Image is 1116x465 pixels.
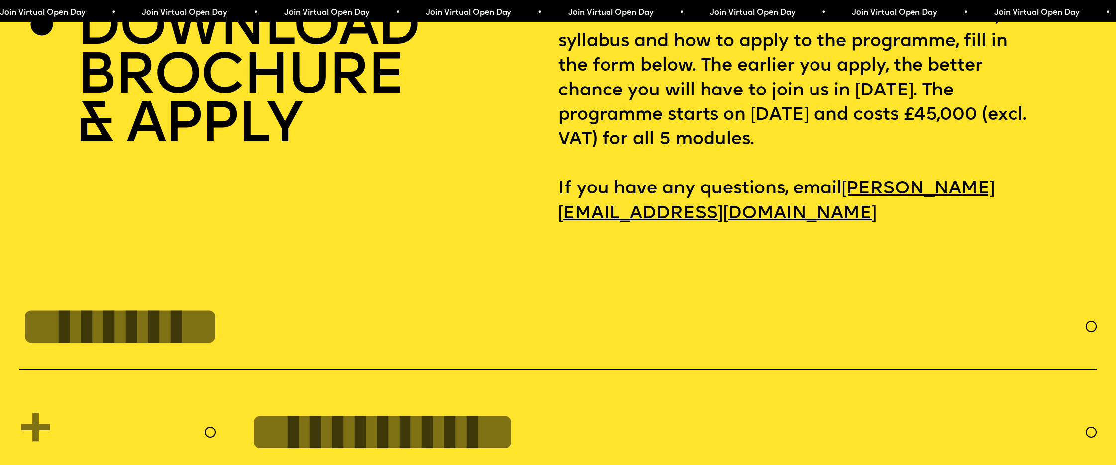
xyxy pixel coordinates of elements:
[558,5,1097,226] p: To download the brochure with more information, syllabus and how to apply to the programme, fill ...
[110,9,115,17] span: •
[679,9,683,17] span: •
[253,9,257,17] span: •
[77,5,419,152] h2: DOWNLOAD BROCHURE & APPLY
[1105,9,1109,17] span: •
[963,9,967,17] span: •
[536,9,541,17] span: •
[820,9,825,17] span: •
[558,172,995,230] a: [PERSON_NAME][EMAIL_ADDRESS][DOMAIN_NAME]
[395,9,399,17] span: •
